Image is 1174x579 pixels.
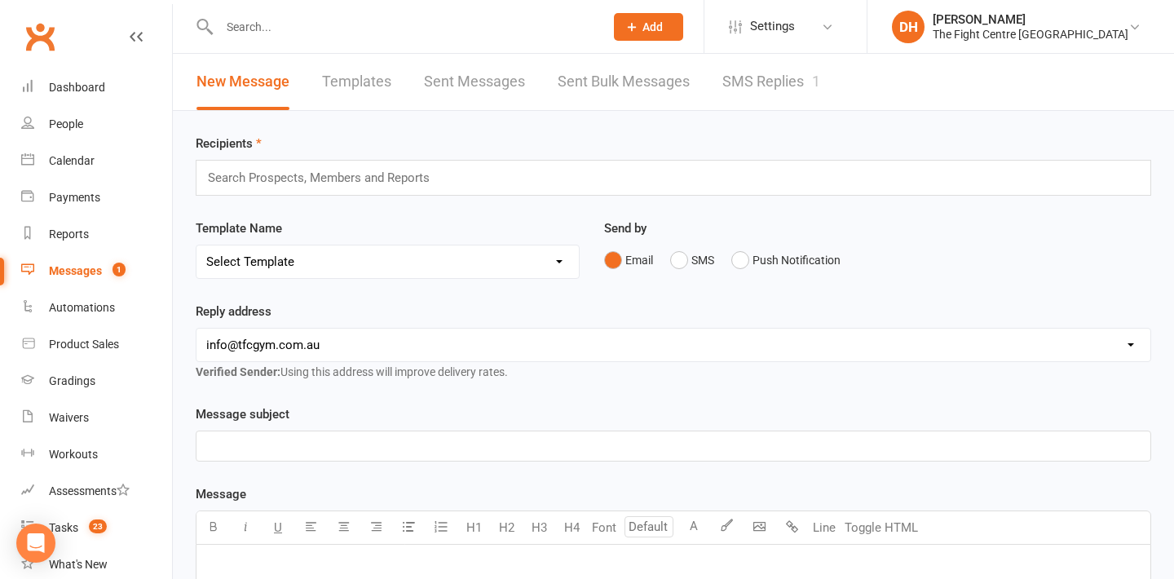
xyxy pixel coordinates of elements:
div: Automations [49,301,115,314]
input: Search... [214,15,593,38]
a: Automations [21,289,172,326]
div: 1 [812,73,820,90]
a: Payments [21,179,172,216]
label: Reply address [196,302,271,321]
div: DH [892,11,925,43]
a: Calendar [21,143,172,179]
a: SMS Replies1 [722,54,820,110]
label: Recipients [196,134,262,153]
a: Workouts [21,436,172,473]
div: [PERSON_NAME] [933,12,1128,27]
button: H3 [523,511,555,544]
strong: Verified Sender: [196,365,280,378]
button: Add [614,13,683,41]
a: Tasks 23 [21,510,172,546]
a: Dashboard [21,69,172,106]
span: 23 [89,519,107,533]
div: Payments [49,191,100,204]
span: Settings [750,8,795,45]
div: Dashboard [49,81,105,94]
span: U [274,520,282,535]
div: Calendar [49,154,95,167]
button: Font [588,511,620,544]
div: Tasks [49,521,78,534]
div: Reports [49,228,89,241]
button: H1 [457,511,490,544]
button: H4 [555,511,588,544]
label: Send by [604,219,647,238]
div: Assessments [49,484,130,497]
div: Waivers [49,411,89,424]
label: Template Name [196,219,282,238]
input: Default [625,516,673,537]
a: New Message [196,54,289,110]
a: Gradings [21,363,172,400]
a: Clubworx [20,16,60,57]
div: Gradings [49,374,95,387]
span: 1 [113,263,126,276]
a: Sent Messages [424,54,525,110]
a: Waivers [21,400,172,436]
a: People [21,106,172,143]
div: Open Intercom Messenger [16,524,55,563]
button: H2 [490,511,523,544]
button: Toggle HTML [841,511,922,544]
span: Using this address will improve delivery rates. [196,365,508,378]
a: Sent Bulk Messages [558,54,690,110]
button: A [677,511,710,544]
a: Messages 1 [21,253,172,289]
div: The Fight Centre [GEOGRAPHIC_DATA] [933,27,1128,42]
div: Messages [49,264,102,277]
a: Product Sales [21,326,172,363]
button: Push Notification [731,245,841,276]
input: Search Prospects, Members and Reports [206,167,445,188]
div: What's New [49,558,108,571]
a: Templates [322,54,391,110]
div: People [49,117,83,130]
div: Workouts [49,448,98,461]
div: Product Sales [49,338,119,351]
span: Add [642,20,663,33]
button: U [262,511,294,544]
a: Assessments [21,473,172,510]
button: SMS [670,245,714,276]
button: Email [604,245,653,276]
label: Message subject [196,404,289,424]
label: Message [196,484,246,504]
a: Reports [21,216,172,253]
button: Line [808,511,841,544]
